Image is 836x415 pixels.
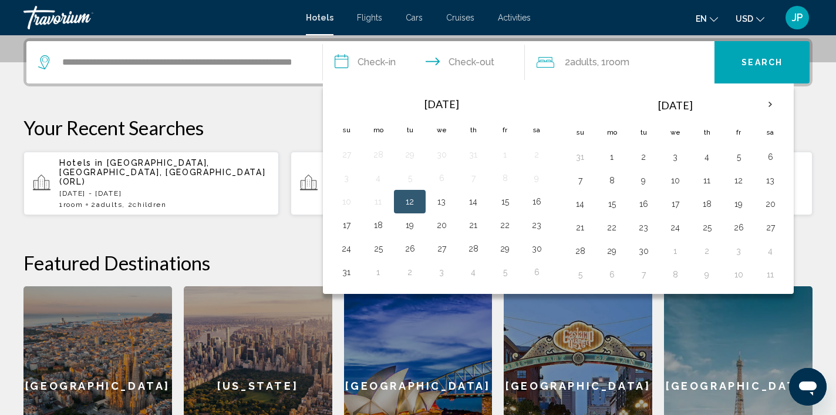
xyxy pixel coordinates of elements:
button: Day 20 [761,196,780,212]
span: [GEOGRAPHIC_DATA], [GEOGRAPHIC_DATA], [GEOGRAPHIC_DATA] (ORL) [59,158,265,186]
span: Room [63,200,83,209]
button: Day 22 [602,219,621,236]
button: Day 27 [432,240,451,257]
span: 2 [91,200,122,209]
button: Hotels in [GEOGRAPHIC_DATA], [GEOGRAPHIC_DATA] (AXM)[DATE] - [DATE]1Room2Adults, 2Children [291,151,546,216]
button: Day 5 [729,149,748,165]
button: Day 22 [495,217,514,233]
button: Day 2 [697,243,716,259]
button: Day 18 [697,196,716,212]
button: Day 6 [761,149,780,165]
button: Day 23 [634,219,653,236]
button: Day 8 [495,170,514,186]
button: Day 29 [495,240,514,257]
button: Day 5 [495,264,514,280]
span: JP [792,12,803,24]
button: Day 1 [495,146,514,163]
button: Search [714,41,810,83]
button: Day 4 [761,243,780,259]
button: Day 25 [697,219,716,236]
button: User Menu [782,5,813,30]
button: Day 8 [666,266,685,283]
button: Day 3 [729,243,748,259]
button: Day 1 [602,149,621,165]
a: Activities [498,13,531,22]
button: Day 30 [527,240,546,257]
button: Change language [696,10,718,27]
span: , 2 [122,200,167,209]
a: Flights [357,13,382,22]
button: Check in and out dates [323,41,525,83]
button: Day 27 [337,146,356,163]
button: Day 7 [634,266,653,283]
button: Day 29 [400,146,419,163]
button: Day 26 [400,240,419,257]
button: Day 30 [432,146,451,163]
button: Day 21 [571,219,589,236]
button: Day 12 [400,193,419,210]
span: USD [736,14,753,24]
button: Day 3 [432,264,451,280]
button: Day 28 [369,146,387,163]
button: Day 24 [666,219,685,236]
button: Day 1 [369,264,387,280]
p: [DATE] - [DATE] [59,189,269,198]
button: Day 7 [571,172,589,189]
p: Your Recent Searches [23,116,813,139]
button: Day 29 [602,243,621,259]
button: Day 31 [464,146,483,163]
button: Day 2 [527,146,546,163]
button: Day 4 [369,170,387,186]
button: Day 23 [527,217,546,233]
button: Day 4 [464,264,483,280]
span: Children [133,200,166,209]
button: Day 19 [729,196,748,212]
button: Day 31 [337,264,356,280]
button: Day 11 [761,266,780,283]
button: Day 2 [634,149,653,165]
span: Adults [96,200,122,209]
button: Day 8 [602,172,621,189]
button: Day 7 [464,170,483,186]
button: Day 6 [432,170,451,186]
span: Search [741,58,783,68]
button: Day 13 [761,172,780,189]
button: Day 14 [571,196,589,212]
button: Day 30 [634,243,653,259]
button: Day 9 [697,266,716,283]
button: Day 21 [464,217,483,233]
button: Day 5 [400,170,419,186]
h2: Featured Destinations [23,251,813,275]
button: Day 17 [666,196,685,212]
th: [DATE] [362,91,521,117]
button: Day 20 [432,217,451,233]
div: Search widget [26,41,810,83]
button: Day 10 [337,193,356,210]
button: Day 10 [729,266,748,283]
button: Day 25 [369,240,387,257]
button: Day 16 [634,196,653,212]
button: Day 5 [571,266,589,283]
a: Cars [406,13,423,22]
button: Day 27 [761,219,780,236]
button: Day 15 [495,193,514,210]
button: Day 10 [666,172,685,189]
button: Next month [754,91,786,118]
button: Day 1 [666,243,685,259]
button: Day 9 [527,170,546,186]
span: Hotels in [59,158,103,168]
span: 1 [59,200,83,209]
button: Day 16 [527,193,546,210]
button: Day 18 [369,217,387,233]
button: Day 4 [697,149,716,165]
a: Hotels [306,13,333,22]
iframe: Button to launch messaging window [789,368,827,406]
button: Day 26 [729,219,748,236]
button: Day 3 [666,149,685,165]
button: Day 11 [697,172,716,189]
button: Day 15 [602,196,621,212]
button: Day 24 [337,240,356,257]
span: Adults [570,56,597,68]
